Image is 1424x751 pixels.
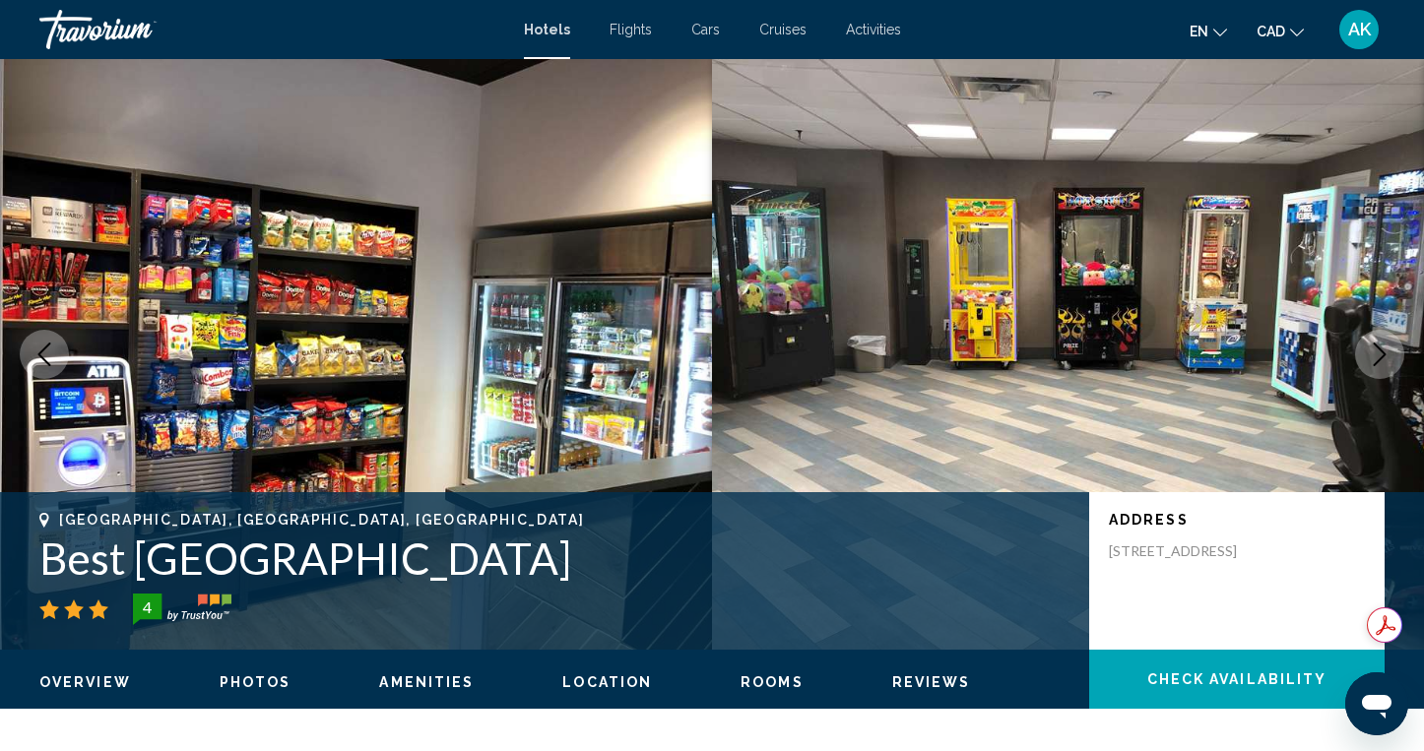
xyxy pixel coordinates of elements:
[1147,672,1327,688] span: Check Availability
[39,10,504,49] a: Travorium
[133,594,231,625] img: trustyou-badge-hor.svg
[220,674,291,690] span: Photos
[610,22,652,37] a: Flights
[1190,24,1208,39] span: en
[892,674,971,690] span: Reviews
[1109,542,1266,560] p: [STREET_ADDRESS]
[1355,330,1404,379] button: Next image
[1190,17,1227,45] button: Change language
[1109,512,1365,528] p: Address
[379,673,474,691] button: Amenities
[1089,650,1385,709] button: Check Availability
[741,674,804,690] span: Rooms
[39,673,131,691] button: Overview
[59,512,584,528] span: [GEOGRAPHIC_DATA], [GEOGRAPHIC_DATA], [GEOGRAPHIC_DATA]
[892,673,971,691] button: Reviews
[39,674,131,690] span: Overview
[1348,20,1371,39] span: AK
[1345,672,1408,735] iframe: Bouton de lancement de la fenêtre de messagerie
[741,673,804,691] button: Rooms
[846,22,901,37] a: Activities
[1333,9,1385,50] button: User Menu
[524,22,570,37] a: Hotels
[1257,24,1285,39] span: CAD
[220,673,291,691] button: Photos
[39,532,1069,584] h1: Best [GEOGRAPHIC_DATA]
[691,22,720,37] a: Cars
[1257,17,1304,45] button: Change currency
[759,22,807,37] a: Cruises
[127,595,166,619] div: 4
[379,674,474,690] span: Amenities
[562,674,652,690] span: Location
[20,330,69,379] button: Previous image
[562,673,652,691] button: Location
